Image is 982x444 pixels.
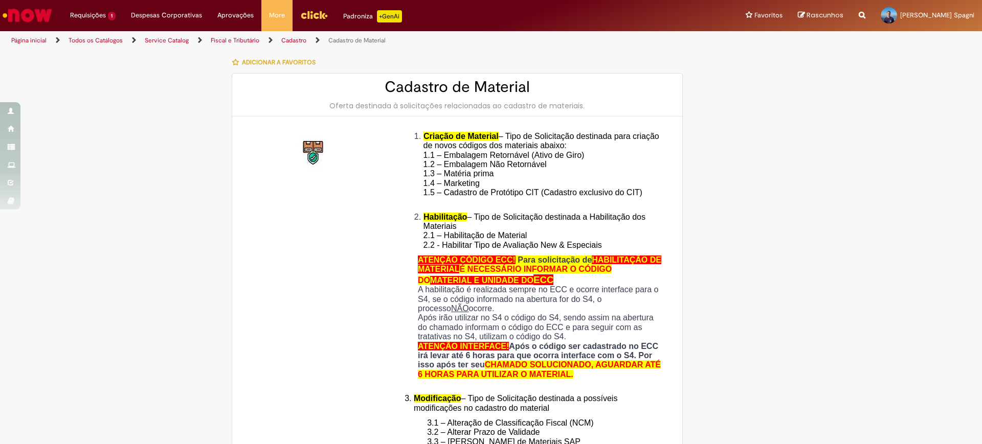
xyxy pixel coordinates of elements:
button: Adicionar a Favoritos [232,52,321,73]
span: [PERSON_NAME] Spagni [900,11,974,19]
img: click_logo_yellow_360x200.png [300,7,328,22]
a: Todos os Catálogos [69,36,123,44]
a: Página inicial [11,36,47,44]
a: Cadastro [281,36,306,44]
span: Aprovações [217,10,254,20]
li: – Tipo de Solicitação destinada a possíveis modificações no cadastro do material [414,394,664,413]
ul: Trilhas de página [8,31,647,50]
span: 1 [108,12,116,20]
span: Habilitação [423,213,467,221]
div: Padroniza [343,10,402,22]
span: Modificação [414,394,461,403]
span: Para solicitação de [518,255,592,264]
span: Adicionar a Favoritos [242,58,316,66]
div: Oferta destinada à solicitações relacionadas ao cadastro de materiais. [242,101,672,111]
a: Rascunhos [798,11,843,20]
span: ATENÇÃO CÓDIGO ECC! [418,255,516,264]
span: ATENÇÃO INTERFACE! [418,342,509,350]
span: Favoritos [754,10,783,20]
span: HABILITAÇÃO DE MATERIAL [418,255,661,273]
span: Despesas Corporativas [131,10,202,20]
a: Fiscal e Tributário [211,36,259,44]
span: – Tipo de Solicitação destinada a Habilitação dos Materiais 2.1 – Habilitação de Material 2.2 - H... [423,213,645,249]
span: ECC [533,274,553,285]
img: Cadastro de Material [298,137,330,170]
span: More [269,10,285,20]
img: ServiceNow [1,5,54,26]
strong: Após o código ser cadastrado no ECC irá levar até 6 horas para que ocorra interface com o S4. Por... [418,342,661,379]
span: Criação de Material [423,132,499,141]
p: Após irão utilizar no S4 o código do S4, sendo assim na abertura do chamado informam o código do ... [418,313,664,341]
a: Service Catalog [145,36,189,44]
span: É NECESSÁRIO INFORMAR O CÓDIGO DO [418,265,612,284]
a: Cadastro de Material [328,36,386,44]
u: NÃO [451,304,469,313]
span: – Tipo de Solicitação destinada para criação de novos códigos dos materiais abaixo: 1.1 – Embalag... [423,132,659,206]
h2: Cadastro de Material [242,79,672,96]
p: A habilitação é realizada sempre no ECC e ocorre interface para o S4, se o código informado na ab... [418,285,664,313]
p: +GenAi [377,10,402,22]
span: CHAMADO SOLUCIONADO, AGUARDAR ATÉ 6 HORAS PARA UTILIZAR O MATERIAL. [418,360,661,378]
span: MATERIAL E UNIDADE DO [430,276,533,285]
span: Rascunhos [807,10,843,20]
span: Requisições [70,10,106,20]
